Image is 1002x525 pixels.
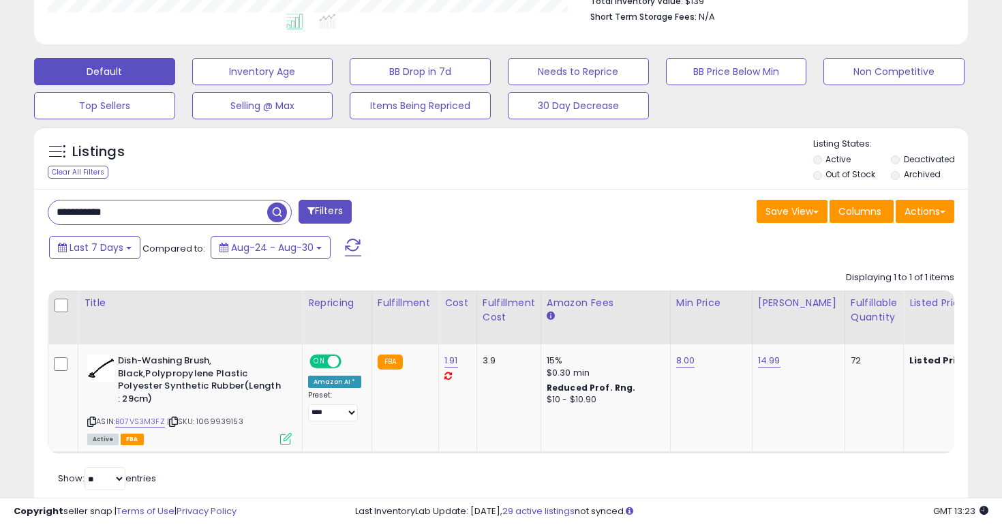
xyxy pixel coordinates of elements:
span: N/A [699,10,715,23]
button: Top Sellers [34,92,175,119]
button: Filters [299,200,352,224]
a: 1.91 [444,354,458,367]
button: Columns [830,200,894,223]
label: Archived [904,168,941,180]
button: Non Competitive [823,58,965,85]
a: 29 active listings [502,505,575,517]
div: Amazon Fees [547,296,665,310]
div: Repricing [308,296,366,310]
a: 14.99 [758,354,780,367]
small: Amazon Fees. [547,310,555,322]
div: Clear All Filters [48,166,108,179]
strong: Copyright [14,505,63,517]
span: Last 7 Days [70,241,123,254]
span: Columns [838,205,881,218]
div: Amazon AI * [308,376,361,388]
div: Title [84,296,297,310]
span: 2025-09-7 13:23 GMT [933,505,988,517]
div: $10 - $10.90 [547,394,660,406]
button: Last 7 Days [49,236,140,259]
button: Save View [757,200,828,223]
div: Last InventoryLab Update: [DATE], not synced. [355,505,989,518]
button: 30 Day Decrease [508,92,649,119]
span: OFF [339,356,361,367]
button: Needs to Reprice [508,58,649,85]
button: BB Drop in 7d [350,58,491,85]
a: Privacy Policy [177,505,237,517]
div: 3.9 [483,355,530,367]
div: Fulfillment Cost [483,296,535,325]
button: BB Price Below Min [666,58,807,85]
a: Terms of Use [117,505,174,517]
button: Items Being Repriced [350,92,491,119]
p: Listing States: [813,138,969,151]
span: ON [311,356,328,367]
div: Cost [444,296,471,310]
span: FBA [121,434,144,445]
div: $0.30 min [547,367,660,379]
a: B07VS3M3FZ [115,416,165,427]
span: Show: entries [58,472,156,485]
button: Inventory Age [192,58,333,85]
div: 72 [851,355,893,367]
button: Aug-24 - Aug-30 [211,236,331,259]
h5: Listings [72,142,125,162]
div: Min Price [676,296,746,310]
img: 31lBJpmVaZL._SL40_.jpg [87,355,115,382]
div: seller snap | | [14,505,237,518]
div: 15% [547,355,660,367]
button: Actions [896,200,954,223]
div: Fulfillment [378,296,433,310]
b: Short Term Storage Fees: [590,11,697,22]
label: Out of Stock [825,168,875,180]
div: Displaying 1 to 1 of 1 items [846,271,954,284]
label: Deactivated [904,153,955,165]
small: FBA [378,355,403,370]
b: Reduced Prof. Rng. [547,382,636,393]
div: Fulfillable Quantity [851,296,898,325]
div: [PERSON_NAME] [758,296,839,310]
div: ASIN: [87,355,292,443]
button: Default [34,58,175,85]
div: Preset: [308,391,361,421]
span: All listings currently available for purchase on Amazon [87,434,119,445]
span: Aug-24 - Aug-30 [231,241,314,254]
span: | SKU: 1069939153 [167,416,243,427]
b: Dish-Washing Brush, Black,Polypropylene Plastic Polyester Synthetic Rubber(Length : 29cm) [118,355,284,408]
a: 8.00 [676,354,695,367]
b: Listed Price: [909,354,971,367]
button: Selling @ Max [192,92,333,119]
label: Active [825,153,851,165]
span: Compared to: [142,242,205,255]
